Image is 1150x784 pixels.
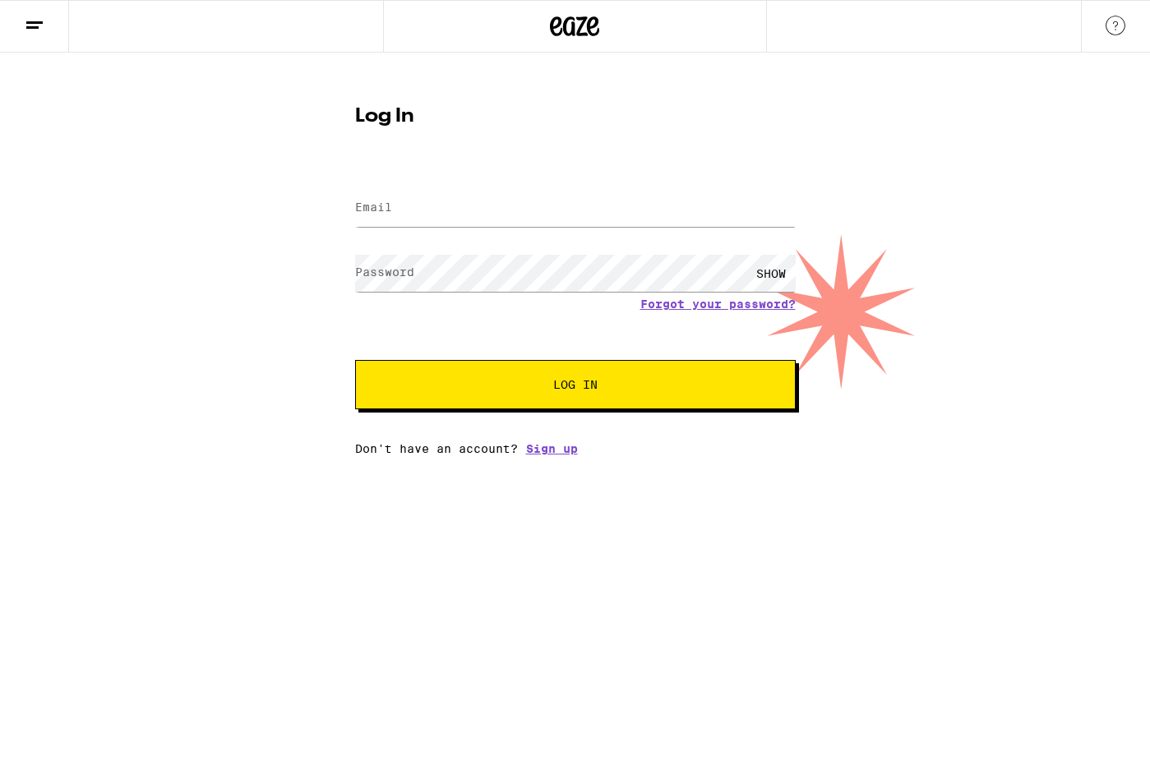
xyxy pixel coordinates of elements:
[553,379,598,390] span: Log In
[640,297,796,311] a: Forgot your password?
[355,442,796,455] div: Don't have an account?
[10,12,118,25] span: Hi. Need any help?
[355,265,414,279] label: Password
[746,255,796,292] div: SHOW
[355,190,796,227] input: Email
[355,360,796,409] button: Log In
[526,442,578,455] a: Sign up
[355,107,796,127] h1: Log In
[355,201,392,214] label: Email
